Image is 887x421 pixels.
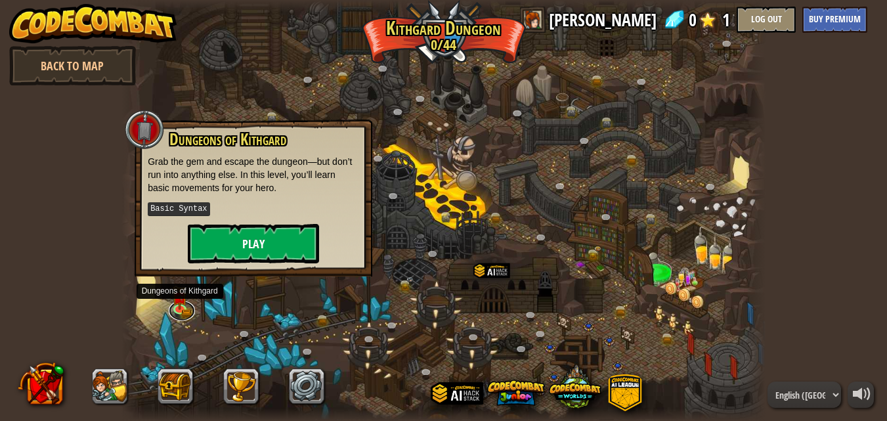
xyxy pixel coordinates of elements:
span: 0 [689,7,697,33]
img: portrait.png [406,277,414,282]
button: Play [188,224,319,263]
img: portrait.png [594,246,601,252]
a: [PERSON_NAME] [549,7,657,33]
img: bronze-chest.png [181,309,191,318]
p: Grab the gem and escape the dungeon—but don’t run into anything else. In this level, you’ll learn... [148,155,359,194]
select: Languages [768,382,841,408]
img: portrait.png [175,294,184,301]
button: Log Out [737,7,796,33]
button: Buy Premium [802,7,867,33]
kbd: Basic Syntax [148,202,209,216]
span: Dungeons of Kithgard [169,128,286,150]
span: 1 [722,7,730,33]
img: CodeCombat - Learn how to code by playing a game [9,4,177,43]
img: level-banner-unlock.png [172,285,187,310]
button: Adjust volume [848,382,874,408]
a: Back to Map [9,46,136,85]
